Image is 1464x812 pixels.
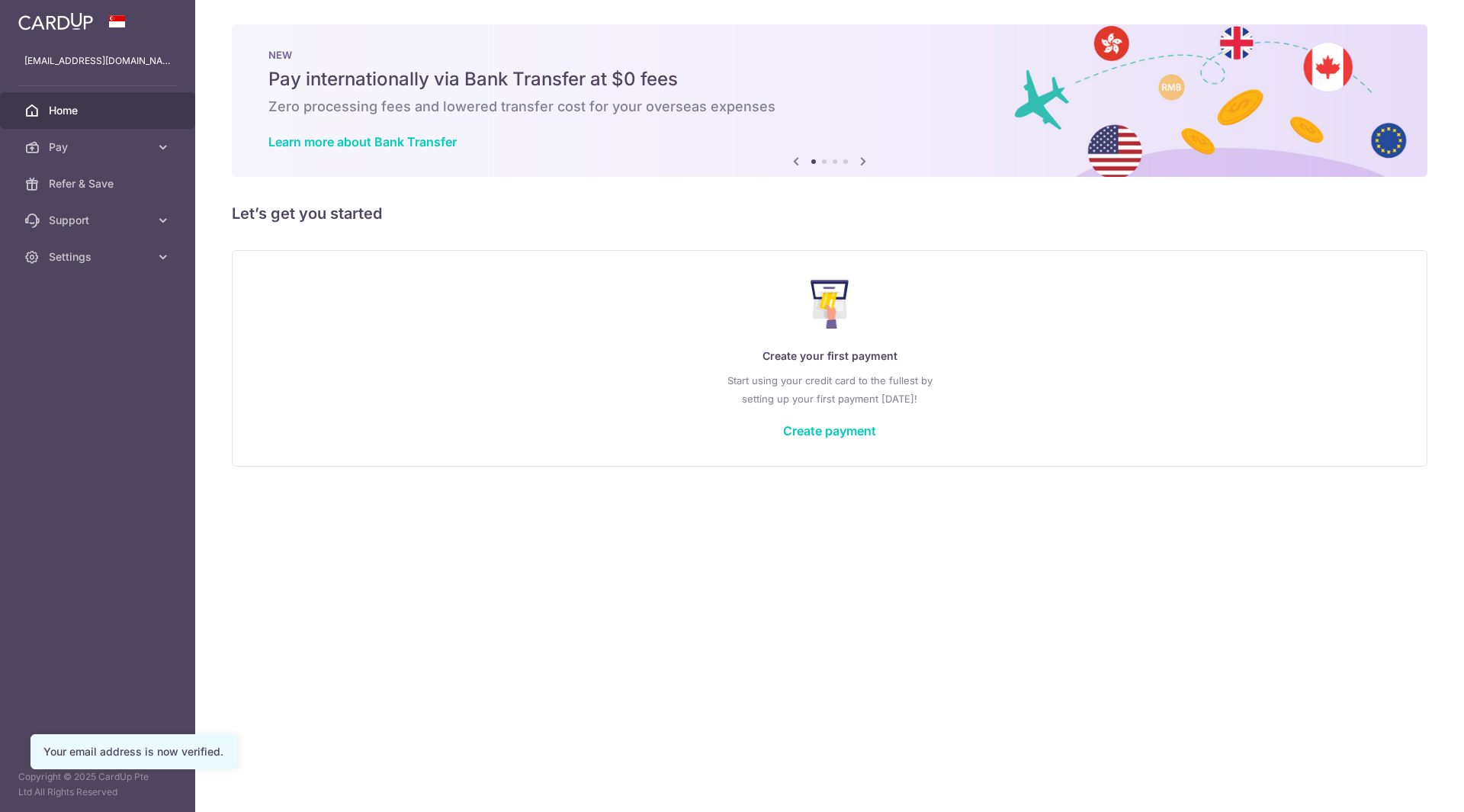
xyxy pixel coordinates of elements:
p: Start using your credit card to the fullest by setting up your first payment [DATE]! [263,371,1396,408]
p: Create your first payment [263,347,1396,365]
p: [EMAIL_ADDRESS][DOMAIN_NAME] [24,53,171,69]
h5: Let’s get you started [232,201,1427,226]
a: Create payment [783,423,876,438]
div: Your email address is now verified. [43,744,223,759]
h6: Zero processing fees and lowered transfer cost for your overseas expenses [268,98,1391,116]
span: Home [49,103,149,118]
span: Refer & Save [49,176,149,191]
img: Bank transfer banner [232,24,1427,177]
a: Learn more about Bank Transfer [268,134,457,149]
span: Pay [49,140,149,155]
p: NEW [268,49,1391,61]
h5: Pay internationally via Bank Transfer at $0 fees [268,67,1391,91]
img: Make Payment [811,280,849,329]
span: Support [49,213,149,228]
iframe: Opens a widget where you can find more information [1366,766,1449,804]
span: Settings [49,249,149,265]
img: CardUp [18,12,93,30]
